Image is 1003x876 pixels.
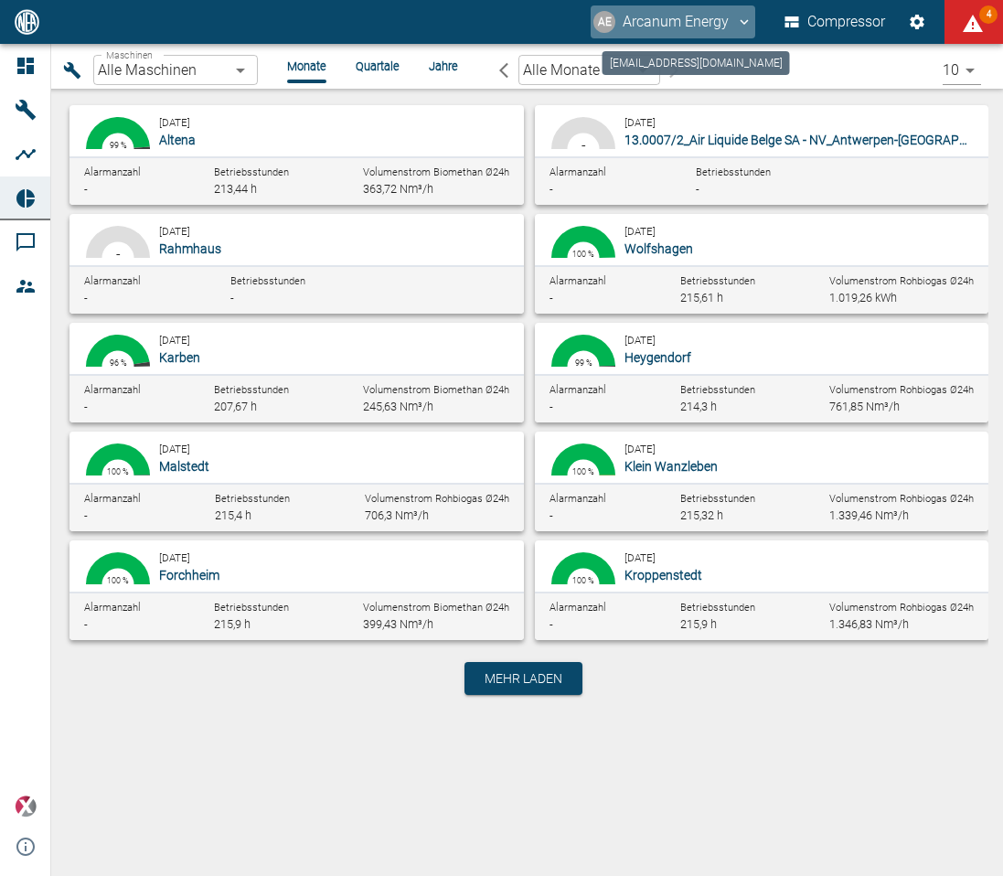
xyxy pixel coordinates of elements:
div: 10 [943,56,981,85]
span: Volumenstrom Biomethan Ø24h [363,384,509,396]
div: - [696,181,820,198]
span: Karben [159,350,200,365]
span: Volumenstrom Rohbiogas Ø24h [829,275,974,287]
small: [DATE] [624,334,656,347]
span: Kroppenstedt [624,568,702,582]
button: 99.71 %0.52 %100 %[DATE]MalstedtAlarmanzahl-Betriebsstunden215,4 hVolumenstrom Rohbiogas Ø24h706,... [69,432,524,531]
span: Forchheim [159,568,219,582]
div: - [84,616,141,633]
div: 1.339,46 Nm³/h [829,507,974,524]
span: Betriebsstunden [696,166,771,178]
small: [DATE] [624,551,656,564]
span: Betriebsstunden [214,166,289,178]
button: 99.82 %0.18 %100 %[DATE]WolfshagenAlarmanzahl-Betriebsstunden215,61 hVolumenstrom Rohbiogas Ø24h1... [535,214,989,314]
span: Alarmanzahl [84,166,141,178]
span: Volumenstrom Rohbiogas Ø24h [365,493,509,505]
span: Betriebsstunden [230,275,305,287]
button: 98.81 %2.37 %99 %[DATE]AltenaAlarmanzahl-Betriebsstunden213,44 hVolumenstrom Biomethan Ø24h363,72... [69,105,524,205]
div: 215,61 h [680,290,755,306]
div: - [230,290,355,306]
div: - [84,290,208,306]
span: Volumenstrom Biomethan Ø24h [363,602,509,614]
button: Mehr laden [464,662,582,695]
div: [EMAIL_ADDRESS][DOMAIN_NAME] [603,51,790,75]
div: - [550,616,606,633]
div: 363,72 Nm³/h [363,181,509,198]
span: Alarmanzahl [84,384,141,396]
div: 761,85 Nm³/h [829,399,974,415]
button: 99.68 %0.32 %100 %[DATE]Klein WanzlebenAlarmanzahl-Betriebsstunden215,32 hVolumenstrom Rohbiogas ... [535,432,989,531]
span: Wolfshagen [624,241,693,256]
span: Heygendorf [624,350,691,365]
span: Betriebsstunden [215,493,290,505]
span: Betriebsstunden [680,493,755,505]
div: 215,9 h [680,616,755,633]
div: - [84,181,141,198]
div: AE [593,11,615,33]
small: [DATE] [159,443,190,455]
span: Betriebsstunden [214,384,289,396]
button: Compressor [781,5,890,38]
button: 100 %-[DATE]13.0007/2_Air Liquide Belge SA - NV_Antwerpen-[GEOGRAPHIC_DATA] (BE)Alarmanzahl-Betri... [535,105,989,205]
div: 1.019,26 kWh [829,290,974,306]
img: logo [13,9,41,34]
span: Volumenstrom Biomethan Ø24h [363,166,509,178]
div: - [550,181,674,198]
div: - [550,399,606,415]
span: Betriebsstunden [680,602,755,614]
span: Alarmanzahl [550,602,606,614]
div: - [84,507,141,524]
span: Mehr laden [485,669,562,688]
div: Alle Monate [518,55,660,85]
button: arcanum@neaxplore.com [591,5,755,38]
small: [DATE] [624,443,656,455]
div: Alle Maschinen [93,55,258,85]
div: 215,4 h [215,507,290,524]
div: 245,63 Nm³/h [363,399,509,415]
div: 214,3 h [680,399,755,415]
span: Volumenstrom Rohbiogas Ø24h [829,602,974,614]
span: Alarmanzahl [550,275,606,287]
button: 99.21 %0.97 %99 %[DATE]HeygendorfAlarmanzahl-Betriebsstunden214,3 hVolumenstrom Rohbiogas Ø24h761... [535,323,989,422]
span: Betriebsstunden [680,384,755,396]
button: 99.95 %0.04 %100 %[DATE]ForchheimAlarmanzahl-Betriebsstunden215,9 hVolumenstrom Biomethan Ø24h399... [69,540,524,640]
small: [DATE] [624,225,656,238]
div: 207,67 h [214,399,289,415]
span: Alarmanzahl [84,602,141,614]
small: [DATE] [159,116,190,129]
div: 706,3 Nm³/h [365,507,509,524]
span: Volumenstrom Rohbiogas Ø24h [829,384,974,396]
span: Alarmanzahl [84,493,141,505]
small: [DATE] [159,225,190,238]
img: Xplore Logo [15,796,37,817]
span: Alarmanzahl [550,384,606,396]
span: Alarmanzahl [84,275,141,287]
span: Alarmanzahl [550,493,606,505]
span: Betriebsstunden [214,602,289,614]
li: Monate [287,58,326,75]
div: 213,44 h [214,181,289,198]
span: Maschinen [106,49,153,60]
small: [DATE] [159,334,190,347]
span: Betriebsstunden [680,275,755,287]
div: 215,32 h [680,507,755,524]
div: 399,43 Nm³/h [363,616,509,633]
li: Jahre [429,58,458,75]
span: Klein Wanzleben [624,459,718,474]
span: 4 [979,5,998,24]
button: arrow-back [487,55,518,85]
span: Malstedt [159,459,209,474]
span: Alarmanzahl [550,166,606,178]
span: Volumenstrom Rohbiogas Ø24h [829,493,974,505]
div: 1.346,83 Nm³/h [829,616,974,633]
small: [DATE] [159,551,190,564]
div: - [84,399,141,415]
div: - [550,507,606,524]
small: [DATE] [624,116,656,129]
button: Einstellungen [901,5,934,38]
button: 96.14 %4.77 %0.13 %96 %[DATE]KarbenAlarmanzahl-Betriebsstunden207,67 hVolumenstrom Biomethan Ø24h... [69,323,524,422]
button: 100 %-[DATE]RahmhausAlarmanzahl-Betriebsstunden- [69,214,524,314]
span: Rahmhaus [159,241,221,256]
span: Altena [159,133,196,147]
button: 99.95 %100 %[DATE]KroppenstedtAlarmanzahl-Betriebsstunden215,9 hVolumenstrom Rohbiogas Ø24h1.346,... [535,540,989,640]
